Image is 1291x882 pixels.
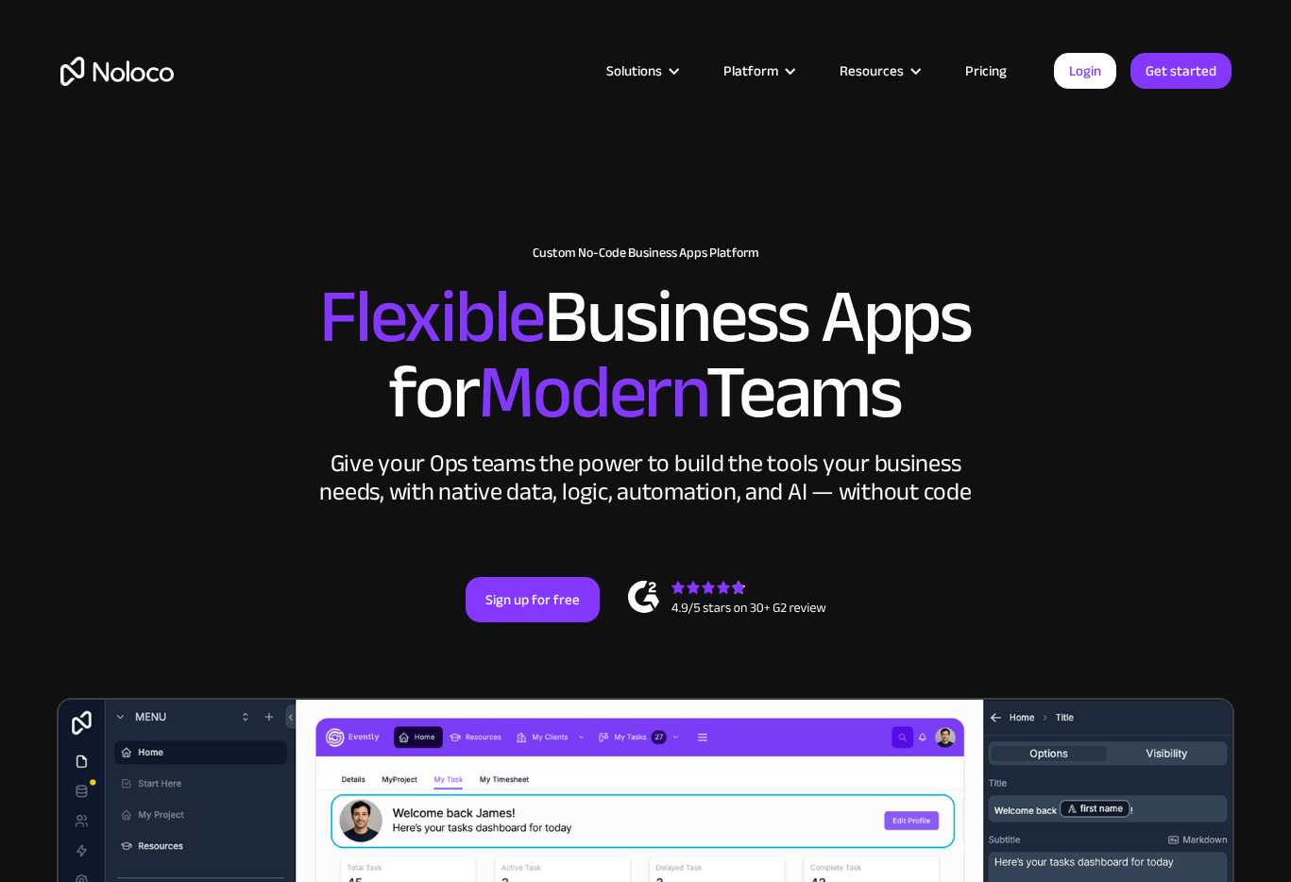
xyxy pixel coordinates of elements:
div: Resources [816,59,942,83]
span: Modern [478,322,705,463]
div: Solutions [583,59,700,83]
a: Get started [1130,53,1232,89]
a: Pricing [942,59,1030,83]
div: Resources [840,59,904,83]
div: Platform [700,59,816,83]
span: Flexible [319,246,544,387]
h2: Business Apps for Teams [60,280,1232,431]
div: Solutions [606,59,662,83]
a: Sign up for free [466,577,600,622]
a: Login [1054,53,1116,89]
div: Platform [723,59,778,83]
a: home [60,57,174,86]
h1: Custom No-Code Business Apps Platform [60,246,1232,261]
div: Give your Ops teams the power to build the tools your business needs, with native data, logic, au... [315,449,977,506]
